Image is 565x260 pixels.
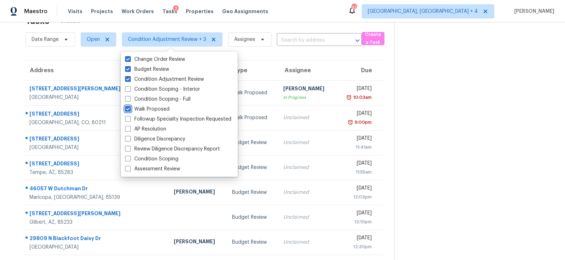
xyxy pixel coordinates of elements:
div: 29809 N Blackfoot Daisy Dr [29,235,162,244]
div: [DATE] [341,185,372,193]
span: Condition Adjustment Review + 3 [128,36,206,43]
div: Budget Review [232,214,272,221]
div: [STREET_ADDRESS] [29,160,162,169]
label: Budget Review [125,66,169,73]
th: Due [336,60,383,80]
div: [GEOGRAPHIC_DATA] [29,94,162,101]
div: Unclaimed [283,164,330,171]
div: Maricopa, [GEOGRAPHIC_DATA], 85139 [29,194,162,201]
label: Condition Scoping - Interior [125,86,200,93]
div: 61 [351,4,356,11]
div: 12:03pm [341,193,372,201]
span: Visits [68,8,82,15]
input: Search by address [277,35,342,46]
div: [DATE] [341,110,372,119]
div: Unclaimed [283,189,330,196]
div: Walk Proposed [232,114,272,121]
div: [DATE] [341,209,372,218]
label: Walk Proposed [125,106,169,113]
h2: Tasks [26,17,49,25]
span: Create a Task [365,31,381,47]
th: Assignee [278,60,336,80]
img: Overdue Alarm Icon [348,119,353,126]
div: 12:10pm [341,218,372,225]
div: Budget Review [232,164,272,171]
div: [PERSON_NAME] [283,85,330,94]
label: Change Order Review [125,56,185,63]
label: Assessment Review [125,165,180,173]
button: Create a Task [362,32,384,45]
span: Work Orders [122,8,154,15]
div: 12:30pm [341,243,372,250]
span: [PERSON_NAME] [511,8,554,15]
th: Type [226,60,278,80]
th: Address [23,60,168,80]
span: Maestro [24,8,48,15]
div: 46057 W Dutchman Dr [29,185,162,194]
div: Budget Review [232,239,272,246]
div: [DATE] [341,160,372,169]
div: 10:03am [352,94,372,101]
span: Assignee [234,36,255,43]
img: Overdue Alarm Icon [346,94,352,101]
span: Open [87,36,100,43]
div: [STREET_ADDRESS] [29,110,162,119]
div: In Progress [283,94,330,101]
div: Unclaimed [283,239,330,246]
div: 11:55am [341,169,372,176]
div: [DATE] [341,135,372,144]
div: [STREET_ADDRESS] [29,135,162,144]
div: Unclaimed [283,214,330,221]
label: Condition Adjustment Review [125,76,204,83]
span: Tasks [162,9,177,14]
div: [GEOGRAPHIC_DATA] [29,244,162,251]
div: Tempe, AZ, 85283 [29,169,162,176]
div: Walk Proposed [232,89,272,96]
div: Budget Review [232,189,272,196]
div: [DATE] [341,234,372,243]
label: Followup Specialty Inspection Requested [125,116,231,123]
div: [GEOGRAPHIC_DATA], CO, 80211 [29,119,162,126]
div: 9:00pm [353,119,372,126]
div: [STREET_ADDRESS][PERSON_NAME] [29,85,162,94]
div: [DATE] [341,85,372,94]
span: Date Range [32,36,59,43]
div: [PERSON_NAME] [174,188,221,197]
label: AP Resolution [125,126,166,133]
div: [STREET_ADDRESS][PERSON_NAME] [29,210,162,219]
span: Properties [186,8,214,15]
label: Condition Scoping [125,155,178,163]
div: Unclaimed [283,114,330,121]
label: Diligence Discrepancy [125,136,185,143]
div: Budget Review [232,139,272,146]
span: Projects [91,8,113,15]
div: 11:41am [341,144,372,151]
div: [GEOGRAPHIC_DATA] [29,144,162,151]
div: Gilbert, AZ, 85233 [29,219,162,226]
label: Condition Scoping - Full [125,96,190,103]
div: 2 [173,5,179,12]
div: Unclaimed [283,139,330,146]
div: [PERSON_NAME] [174,238,221,247]
span: [GEOGRAPHIC_DATA], [GEOGRAPHIC_DATA] + 4 [368,8,478,15]
button: Open [353,36,362,46]
label: Review Diligence Discrepancy Report [125,145,220,153]
span: Geo Assignments [222,8,268,15]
